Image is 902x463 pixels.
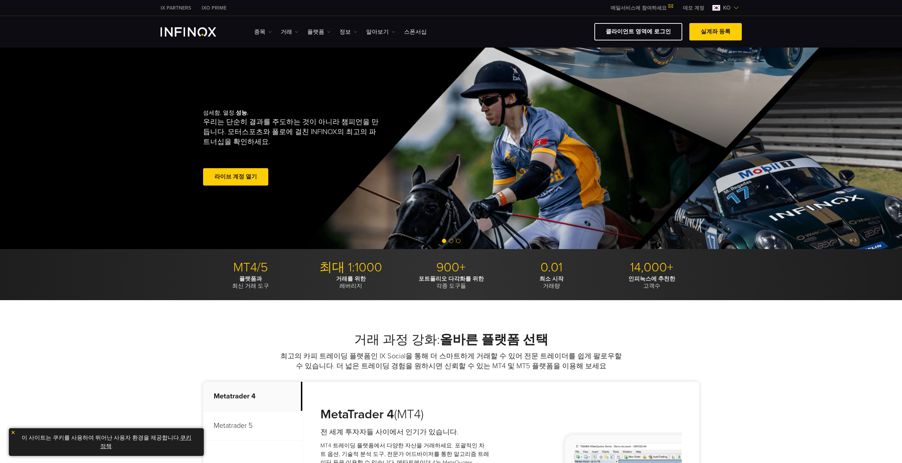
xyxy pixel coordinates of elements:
span: Go to slide 3 [456,239,460,243]
p: 이 사이트는 쿠키를 사용하여 뛰어난 사용자 환경을 제공합니다. . [12,432,200,452]
strong: MetaTrader 4 [320,407,394,422]
p: Metatrader 4 [203,382,302,411]
a: 메일서비스에 참여하세요 [605,5,678,11]
span: ko [720,4,733,12]
a: 종목 [254,28,272,36]
p: 거래량 [504,275,599,290]
div: 섬세함. 열정. [203,98,426,199]
p: MT4/5 [203,260,298,275]
h4: 전 세계 투자자들 사이에서 인기가 있습니다. [320,427,489,437]
a: INFINOX Logo [161,27,233,37]
a: 스폰서십 [404,28,427,36]
p: 최신 거래 도구 [203,275,298,290]
span: Go to slide 1 [442,239,446,243]
p: 최고의 카피 트레이딩 플랫폼인 IX Social을 통해 더 스마트하게 거래할 수 있어 전문 트레이더를 쉽게 팔로우할 수 있습니다. 더 넓은 트레이딩 경험을 원하시면 신뢰할 수... [279,351,623,371]
p: 최대 1:1000 [303,260,398,275]
a: 알아보기 [366,28,395,36]
strong: 거래를 위한 [336,275,366,282]
p: 고객수 [604,275,699,290]
p: 우리는 단순히 결과를 주도하는 것이 아니라 챔피언을 만듭니다. 모터스포츠와 폴로에 걸친 INFINOX의 최고의 파트너십을 확인하세요. [203,117,382,147]
p: 14,000+ [604,260,699,275]
h3: (MT4) [320,407,489,422]
strong: 플랫폼과 [239,275,262,282]
a: INFINOX [155,4,196,12]
p: 0.01 [504,260,599,275]
img: yellow close icon [11,430,16,435]
h2: 거래 과정 강화: [203,332,699,348]
a: 플랫폼 [307,28,331,36]
strong: 최소 시작 [539,275,564,282]
strong: 인피녹스에 추천한 [628,275,675,282]
p: 900+ [404,260,499,275]
span: Go to slide 2 [449,239,453,243]
a: INFINOX [196,4,232,12]
a: 라이브 계정 열기 [203,168,268,186]
p: Metatrader 5 [203,411,302,441]
a: 클라이언트 영역에 로그인 [594,23,682,40]
strong: 올바른 플랫폼 선택 [440,332,548,347]
strong: 포트폴리오 다각화를 위한 [419,275,484,282]
strong: 성능. [236,109,248,116]
a: 정보 [340,28,357,36]
a: 실계좌 등록 [689,23,742,40]
p: 각종 도구들 [404,275,499,290]
a: 거래 [281,28,298,36]
p: 레버리지 [303,275,398,290]
a: INFINOX MENU [678,4,710,12]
